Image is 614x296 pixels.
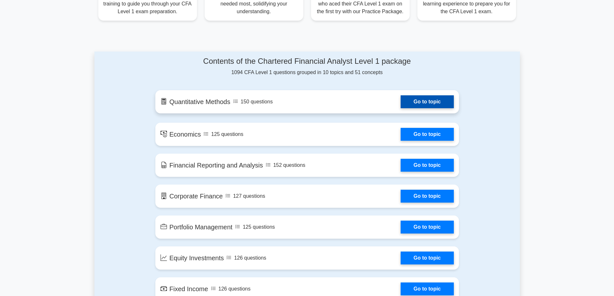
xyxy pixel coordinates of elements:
a: Go to topic [401,252,453,264]
a: Go to topic [401,282,453,295]
a: Go to topic [401,95,453,108]
a: Go to topic [401,221,453,234]
h4: Contents of the Chartered Financial Analyst Level 1 package [155,57,459,66]
div: 1094 CFA Level 1 questions grouped in 10 topics and 51 concepts [155,57,459,76]
a: Go to topic [401,159,453,172]
a: Go to topic [401,128,453,141]
a: Go to topic [401,190,453,203]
